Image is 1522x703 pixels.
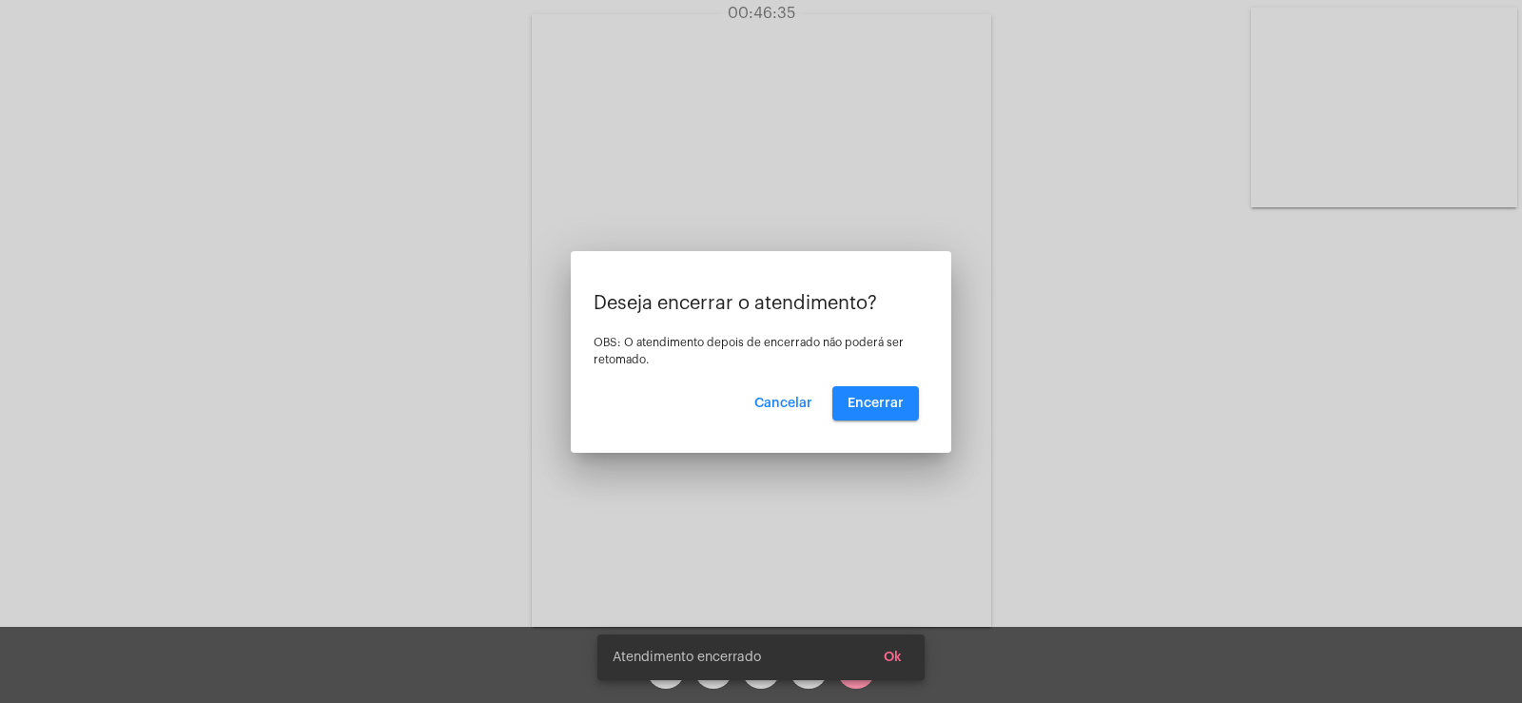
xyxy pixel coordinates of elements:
[832,386,919,420] button: Encerrar
[613,648,761,667] span: Atendimento encerrado
[754,397,812,410] span: Cancelar
[884,651,902,664] span: Ok
[848,397,904,410] span: Encerrar
[594,293,928,314] p: Deseja encerrar o atendimento?
[594,337,904,365] span: OBS: O atendimento depois de encerrado não poderá ser retomado.
[728,6,795,21] span: 00:46:35
[739,386,828,420] button: Cancelar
